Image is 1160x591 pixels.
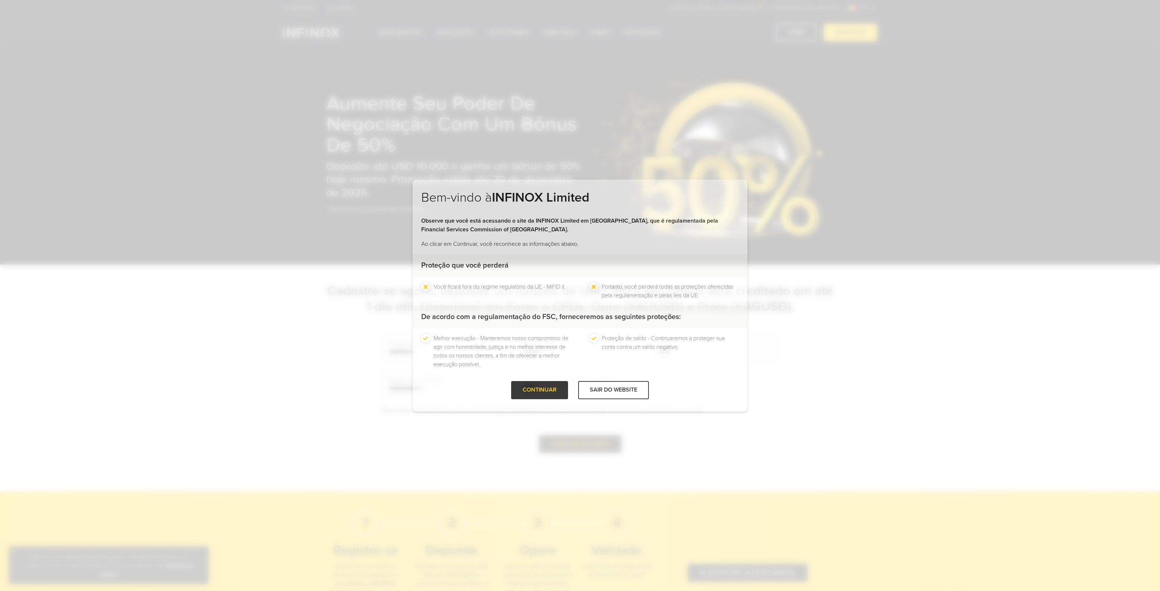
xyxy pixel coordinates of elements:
div: CONTINUAR [511,381,568,399]
li: Melhor execução - Manteremos nosso compromisso de agir com honestidade, justiça e no melhor inter... [434,334,571,369]
li: Você ficará fora do regime regulatório da UE - MiFID II. [434,282,565,300]
strong: INFINOX Limited [492,190,589,205]
p: Ao clicar em Continuar, você reconhece as informações abaixo. [421,240,739,248]
strong: Proteção que você perderá [421,261,509,270]
div: SAIR DO WEBSITE [578,381,649,399]
li: Portanto, você perderá todas as proteções oferecidas pela regulamentação e pelas leis da UE. [602,282,739,300]
strong: Observe que você está acessando o site da INFINOX Limited em [GEOGRAPHIC_DATA], que é regulamenta... [421,217,718,233]
strong: De acordo com a regulamentação do FSC, forneceremos as seguintes proteções: [421,313,681,321]
h2: Bem-vindo à [421,190,739,216]
li: Proteção de saldo - Continuaremos a proteger sua conta contra um saldo negativo. [602,334,739,369]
